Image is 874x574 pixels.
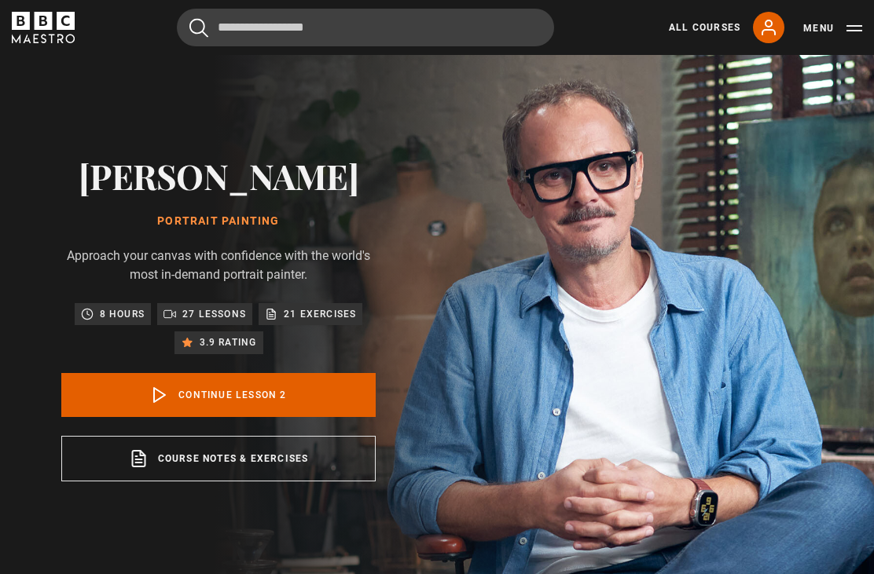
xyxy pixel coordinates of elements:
p: Approach your canvas with confidence with the world's most in-demand portrait painter. [61,247,376,284]
a: Course notes & exercises [61,436,376,481]
p: 3.9 rating [200,335,257,350]
p: 8 hours [100,306,145,322]
input: Search [177,9,554,46]
p: 27 lessons [182,306,246,322]
button: Toggle navigation [803,20,862,36]
p: 21 exercises [284,306,356,322]
button: Submit the search query [189,18,208,38]
h2: [PERSON_NAME] [61,155,376,196]
a: Continue lesson 2 [61,373,376,417]
a: All Courses [669,20,740,35]
svg: BBC Maestro [12,12,75,43]
h1: Portrait Painting [61,215,376,228]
